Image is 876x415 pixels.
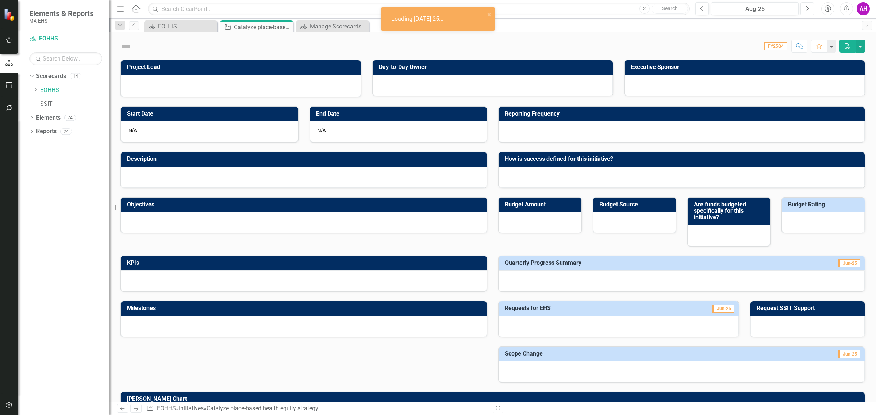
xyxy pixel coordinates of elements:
button: AH [857,2,870,15]
h3: End Date [316,110,484,117]
h3: Request SSIT Support [757,305,861,311]
small: MA EHS [29,18,93,24]
h3: Quarterly Progress Summary [505,260,780,266]
div: Aug-25 [714,5,796,13]
h3: How is success defined for this initiative? [505,156,861,162]
h3: Project Lead [127,64,357,70]
span: Jun-25 [838,259,860,267]
h3: Executive Sponsor [631,64,861,70]
span: Search [662,5,678,11]
span: FY25Q4 [764,42,787,50]
a: Elements [36,114,61,122]
h3: Scope Change [505,350,728,357]
span: Jun-25 [712,305,734,313]
img: Not Defined [120,40,132,52]
a: Manage Scorecards [298,22,367,31]
div: N/A [121,121,298,142]
h3: [PERSON_NAME] Chart [127,396,861,402]
span: Elements & Reports [29,9,93,18]
h3: KPIs [127,260,483,266]
a: Scorecards [36,72,66,81]
div: N/A [310,121,487,142]
a: EOHHS [29,35,102,43]
input: Search Below... [29,52,102,65]
button: close [487,10,492,19]
div: 24 [60,128,72,135]
a: EOHHS [146,22,215,31]
a: SSIT [40,100,109,108]
img: ClearPoint Strategy [4,8,16,21]
h3: Are funds budgeted specifically for this initiative? [694,201,767,221]
div: Catalyze place-based health equity strategy [207,405,318,412]
button: Aug-25 [711,2,799,15]
div: Manage Scorecards [310,22,367,31]
button: Search [652,4,688,14]
div: 14 [70,73,81,79]
div: Catalyze place-based health equity strategy [234,23,291,32]
input: Search ClearPoint... [148,3,690,15]
div: Loading [DATE]-25... [391,15,445,23]
div: » » [146,404,487,413]
h3: Requests for EHS [505,305,659,311]
h3: Budget Rating [788,201,861,208]
a: Initiatives [179,405,204,412]
h3: Objectives [127,201,483,208]
h3: Description [127,156,483,162]
a: EOHHS [40,86,109,94]
h3: Start Date [127,110,295,117]
a: Reports [36,127,57,136]
a: EOHHS [157,405,176,412]
span: Jun-25 [838,350,860,358]
h3: Budget Source [599,201,672,208]
h3: Reporting Frequency [505,110,861,117]
h3: Day-to-Day Owner [379,64,609,70]
div: 74 [64,115,76,121]
div: EOHHS [158,22,215,31]
h3: Budget Amount [505,201,578,208]
h3: Milestones [127,305,483,311]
